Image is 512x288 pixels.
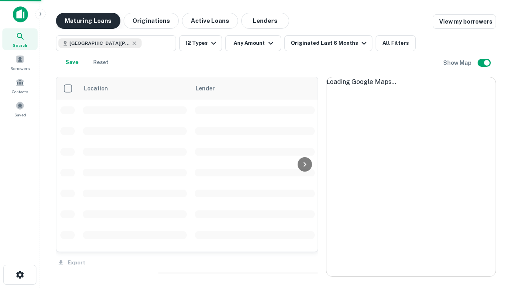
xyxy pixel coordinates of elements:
[179,35,222,51] button: 12 Types
[472,224,512,262] iframe: Chat Widget
[88,54,114,70] button: Reset
[433,14,496,29] a: View my borrowers
[14,112,26,118] span: Saved
[70,40,130,47] span: [GEOGRAPHIC_DATA][PERSON_NAME], [GEOGRAPHIC_DATA], [GEOGRAPHIC_DATA]
[59,54,85,70] button: Save your search to get updates of matches that match your search criteria.
[13,42,27,48] span: Search
[182,13,238,29] button: Active Loans
[326,77,496,87] div: Loading Google Maps...
[291,38,369,48] div: Originated Last 6 Months
[241,13,289,29] button: Lenders
[376,35,416,51] button: All Filters
[124,13,179,29] button: Originations
[2,75,38,96] a: Contacts
[56,13,120,29] button: Maturing Loans
[443,58,473,67] h6: Show Map
[284,35,372,51] button: Originated Last 6 Months
[13,6,28,22] img: capitalize-icon.png
[2,98,38,120] a: Saved
[191,77,319,100] th: Lender
[2,28,38,50] a: Search
[196,84,215,93] span: Lender
[10,65,30,72] span: Borrowers
[79,77,191,100] th: Location
[2,52,38,73] a: Borrowers
[84,84,118,93] span: Location
[12,88,28,95] span: Contacts
[225,35,281,51] button: Any Amount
